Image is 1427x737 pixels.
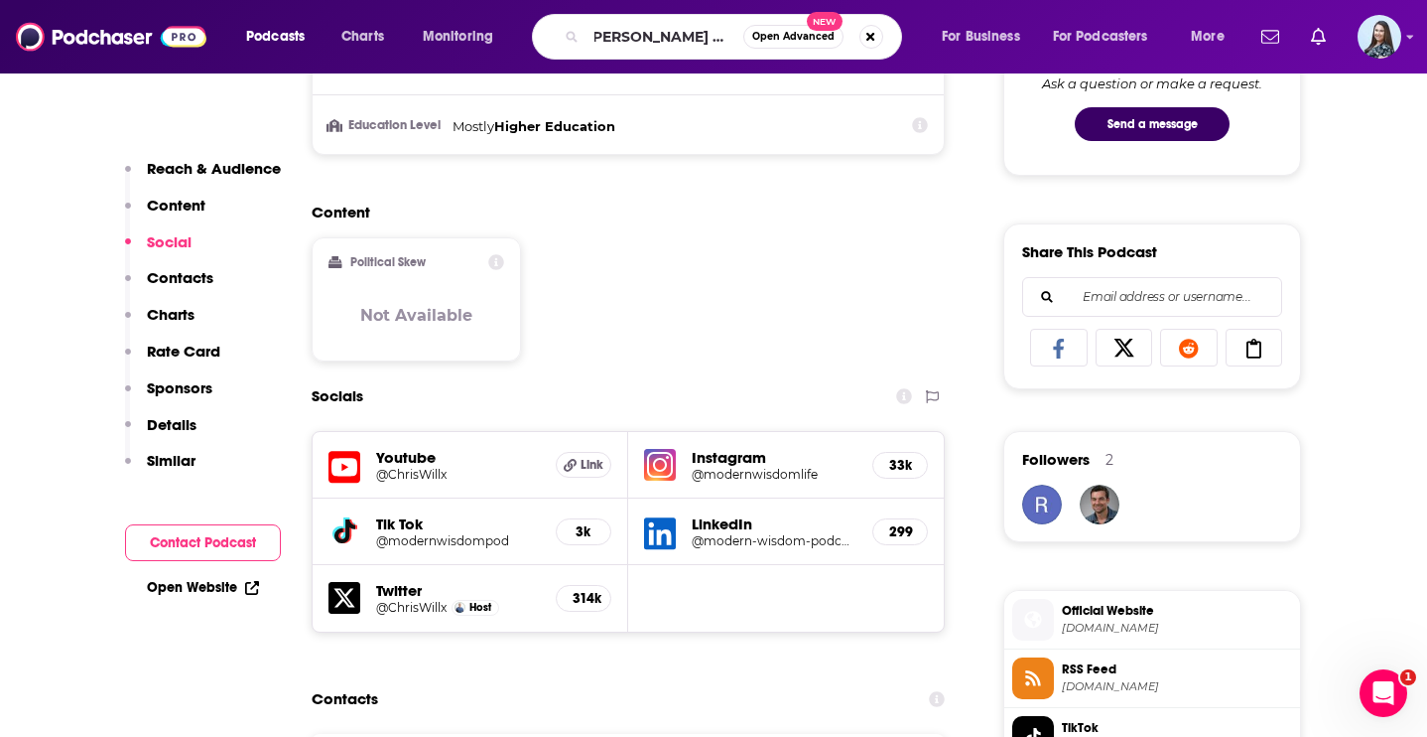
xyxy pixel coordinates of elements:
a: @modernwisdomlife [692,467,856,482]
p: Charts [147,305,195,324]
a: @modernwisdompod [376,533,540,548]
a: @modern-wisdom-podcast [692,533,856,548]
img: Podchaser - Follow, Share and Rate Podcasts [16,18,206,56]
a: Charts [328,21,396,53]
button: Content [125,196,205,232]
button: Show profile menu [1358,15,1401,59]
h5: LinkedIn [692,515,856,533]
div: Search podcasts, credits, & more... [551,14,921,60]
span: Mostly [453,118,494,134]
button: open menu [1040,21,1177,53]
span: chriswillx.com [1062,621,1292,636]
button: Charts [125,305,195,342]
a: Share on Facebook [1030,329,1088,367]
span: Higher Education [494,118,615,134]
div: Search followers [1022,277,1282,317]
span: RSS Feed [1062,661,1292,678]
h5: Instagram [692,448,856,467]
span: TikTok [1062,719,1292,737]
span: Official Website [1062,602,1292,620]
p: Similar [147,451,195,470]
button: open menu [1177,21,1249,53]
span: More [1191,23,1225,51]
input: Search podcasts, credits, & more... [586,21,743,53]
span: Link [581,457,603,473]
input: Email address or username... [1039,278,1265,316]
h3: Share This Podcast [1022,242,1157,261]
button: Rate Card [125,342,220,378]
span: For Podcasters [1053,23,1148,51]
span: Followers [1022,450,1090,469]
button: Sponsors [125,378,212,415]
button: Reach & Audience [125,159,281,196]
p: Contacts [147,268,213,287]
span: New [807,12,843,31]
a: Link [556,452,611,478]
h5: Tik Tok [376,515,540,533]
button: open menu [409,21,519,53]
span: Logged in as brookefortierpr [1358,15,1401,59]
h2: Contacts [312,680,378,718]
a: Show notifications dropdown [1253,20,1287,54]
span: Open Advanced [752,32,835,42]
a: Official Website[DOMAIN_NAME] [1012,599,1292,641]
img: Chris Williamson [454,602,465,613]
a: @ChrisWillx [376,600,447,615]
button: Send a message [1075,107,1230,141]
h2: Socials [312,377,363,415]
h2: Content [312,203,929,221]
h5: Youtube [376,448,540,467]
a: Open Website [147,579,259,596]
h3: Not Available [360,306,472,325]
p: Content [147,196,205,215]
span: Host [469,601,491,614]
button: Open AdvancedNew [743,25,843,49]
span: Monitoring [423,23,493,51]
h5: Twitter [376,581,540,600]
img: regan.skewes [1022,485,1062,524]
img: iconImage [644,449,676,481]
p: Social [147,232,192,251]
button: Similar [125,451,195,488]
div: Ask a question or make a request. [1042,75,1262,91]
button: Contact Podcast [125,524,281,561]
span: feeds.megaphone.fm [1062,679,1292,694]
p: Details [147,415,196,434]
span: Podcasts [246,23,305,51]
p: Reach & Audience [147,159,281,178]
p: Sponsors [147,378,212,397]
p: Rate Card [147,342,220,361]
button: Details [125,415,196,452]
span: 1 [1400,669,1416,685]
h5: 299 [889,523,911,540]
a: RSS Feed[DOMAIN_NAME] [1012,658,1292,699]
span: Charts [341,23,384,51]
h2: Political Skew [350,255,426,269]
h3: Education Level [328,119,445,132]
a: Share on Reddit [1160,329,1218,367]
a: @ChrisWillx [376,467,540,482]
img: carsonmyles [1080,485,1119,524]
button: Social [125,232,192,269]
a: Copy Link [1226,329,1283,367]
img: User Profile [1358,15,1401,59]
div: 2 [1105,451,1113,469]
button: open menu [232,21,330,53]
h5: 314k [573,590,594,607]
iframe: Intercom live chat [1360,669,1407,717]
a: Show notifications dropdown [1303,20,1334,54]
h5: 3k [573,523,594,540]
h5: 33k [889,457,911,474]
span: For Business [942,23,1020,51]
button: open menu [928,21,1045,53]
button: Contacts [125,268,213,305]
